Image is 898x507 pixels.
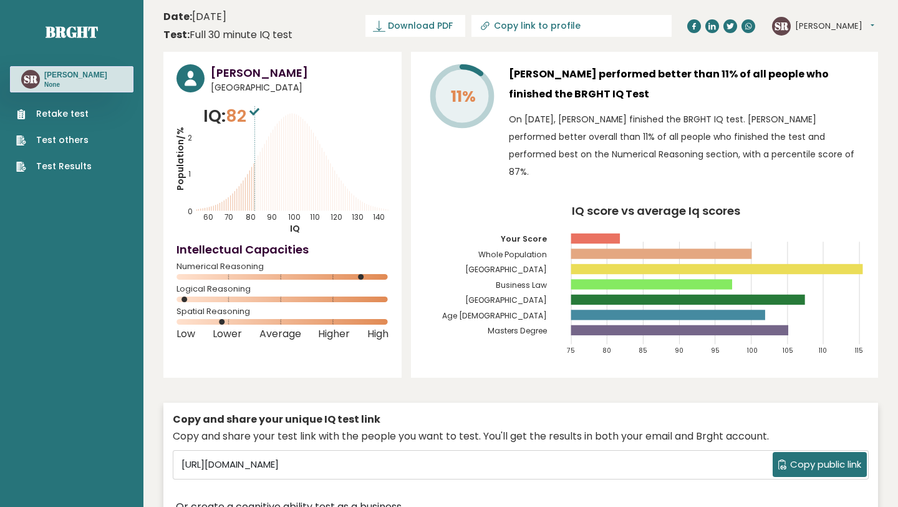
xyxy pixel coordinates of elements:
[795,20,874,32] button: [PERSON_NAME]
[188,133,192,143] tspan: 2
[819,346,827,355] tspan: 110
[373,212,385,222] tspan: 140
[203,104,263,129] p: IQ:
[331,212,342,222] tspan: 120
[747,346,758,355] tspan: 100
[163,9,192,24] b: Date:
[496,280,547,290] tspan: Business Law
[267,212,277,222] tspan: 90
[603,346,612,355] tspan: 80
[211,64,389,81] h3: [PERSON_NAME]
[783,346,793,355] tspan: 105
[173,429,869,444] div: Copy and share your test link with the people you want to test. You'll get the results in both yo...
[24,72,38,86] text: SR
[465,264,547,275] tspan: [GEOGRAPHIC_DATA]
[176,332,195,337] span: Low
[572,203,740,219] tspan: IQ score vs average Iq scores
[174,127,186,190] tspan: Population/%
[46,22,98,42] a: Brght
[790,458,861,472] span: Copy public link
[509,64,865,104] h3: [PERSON_NAME] performed better than 11% of all people who finished the BRGHT IQ Test
[163,9,226,24] time: [DATE]
[465,295,547,305] tspan: [GEOGRAPHIC_DATA]
[16,134,92,147] a: Test others
[352,212,364,222] tspan: 130
[173,412,869,427] div: Copy and share your unique IQ test link
[478,249,547,260] tspan: Whole Population
[775,18,789,32] text: SR
[773,452,867,477] button: Copy public link
[44,81,107,89] p: None
[224,212,233,222] tspan: 70
[176,241,389,258] h4: Intellectual Capacities
[288,212,301,222] tspan: 100
[310,212,320,222] tspan: 110
[501,234,547,244] tspan: Your Score
[44,70,107,80] h3: [PERSON_NAME]
[176,309,389,314] span: Spatial Reasoning
[176,264,389,269] span: Numerical Reasoning
[213,332,242,337] span: Lower
[176,287,389,292] span: Logical Reasoning
[711,346,720,355] tspan: 95
[365,15,465,37] a: Download PDF
[567,346,575,355] tspan: 75
[16,160,92,173] a: Test Results
[318,332,350,337] span: Higher
[442,310,547,321] tspan: Age [DEMOGRAPHIC_DATA]
[367,332,389,337] span: High
[203,212,213,222] tspan: 60
[488,325,547,336] tspan: Masters Degree
[451,86,476,107] tspan: 11%
[509,111,865,180] p: On [DATE], [PERSON_NAME] finished the BRGHT IQ test. [PERSON_NAME] performed better overall than ...
[226,104,263,127] span: 82
[855,346,863,355] tspan: 115
[259,332,301,337] span: Average
[211,81,389,94] span: [GEOGRAPHIC_DATA]
[290,222,300,235] tspan: IQ
[388,19,453,32] span: Download PDF
[163,27,190,42] b: Test:
[163,27,292,42] div: Full 30 minute IQ test
[16,107,92,121] a: Retake test
[246,212,256,222] tspan: 80
[675,346,683,355] tspan: 90
[188,207,193,217] tspan: 0
[188,169,191,179] tspan: 1
[639,346,647,355] tspan: 85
